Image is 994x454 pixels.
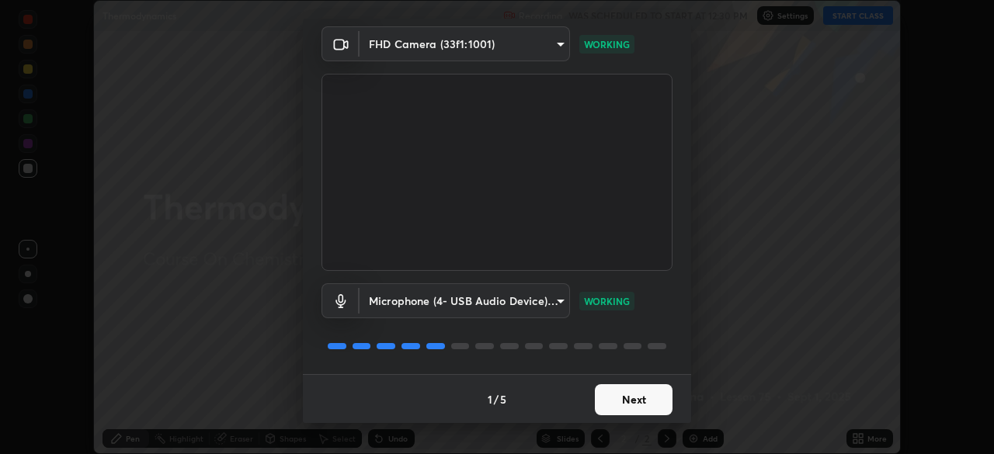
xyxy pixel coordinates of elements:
[595,384,673,415] button: Next
[584,37,630,51] p: WORKING
[488,391,492,407] h4: 1
[584,294,630,308] p: WORKING
[494,391,499,407] h4: /
[360,283,570,318] div: FHD Camera (33f1:1001)
[360,26,570,61] div: FHD Camera (33f1:1001)
[500,391,506,407] h4: 5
